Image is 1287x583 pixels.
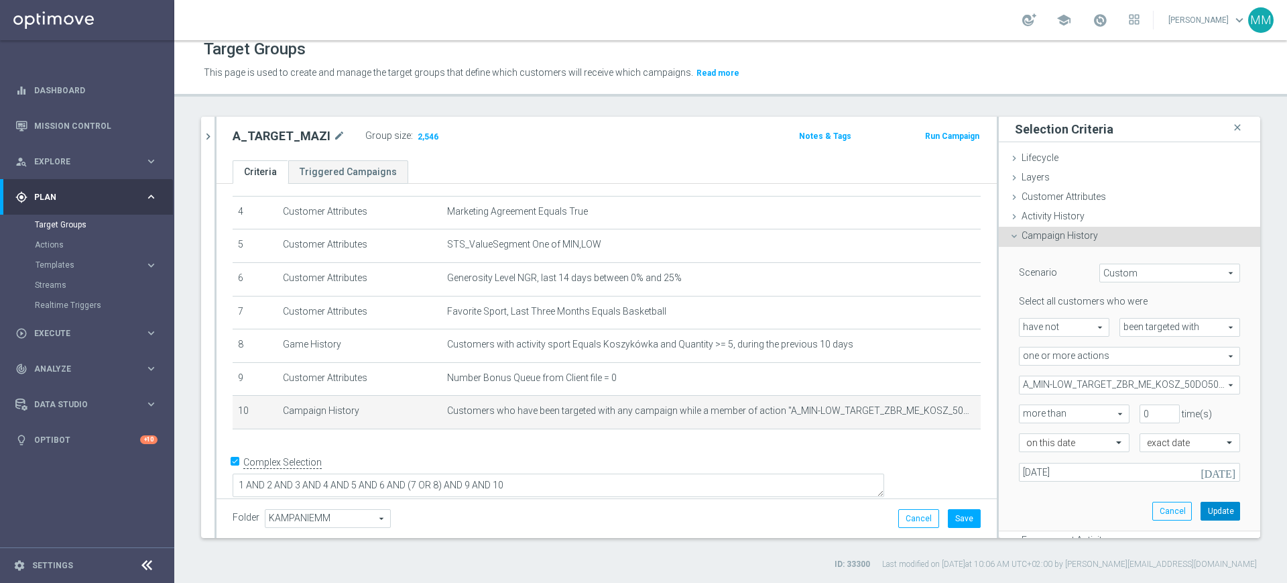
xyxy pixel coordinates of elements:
td: Customer Attributes [278,229,442,263]
span: Execute [34,329,145,337]
span: Analyze [34,365,145,373]
div: Templates [36,261,145,269]
div: Actions [35,235,173,255]
i: person_search [15,156,27,168]
button: Cancel [1152,502,1192,521]
a: Criteria [233,160,288,184]
div: Data Studio [15,399,145,411]
span: time(s) [1182,409,1212,419]
span: Customer Attributes [1022,191,1106,202]
a: Realtime Triggers [35,300,139,311]
span: Generosity Level NGR, last 14 days between 0% and 25% [447,272,682,284]
span: school [1056,13,1071,28]
button: Mission Control [15,121,158,131]
i: keyboard_arrow_right [145,155,158,168]
span: Engagement Activity [1022,535,1107,545]
div: Explore [15,156,145,168]
div: Analyze [15,363,145,375]
td: Customer Attributes [278,262,442,296]
span: Campaign History [1022,230,1098,241]
h3: Selection Criteria [1015,121,1113,137]
a: Mission Control [34,108,158,144]
button: play_circle_outline Execute keyboard_arrow_right [15,328,158,339]
span: STS_ValueSegment One of MIN,LOW [447,239,601,250]
span: Plan [34,193,145,201]
ng-select: exact date [1140,433,1240,452]
button: person_search Explore keyboard_arrow_right [15,156,158,167]
a: Settings [32,562,73,570]
div: Plan [15,191,145,203]
lable: Scenario [1019,267,1057,278]
i: gps_fixed [15,191,27,203]
label: ID: 33300 [835,559,870,570]
lable: Select all customers who were [1019,296,1148,307]
i: [DATE] [1201,463,1240,478]
button: gps_fixed Plan keyboard_arrow_right [15,192,158,203]
span: Templates [36,261,131,269]
span: Customers who have been targeted with any campaign while a member of action "A_MIN-LOW_TARGET_ZBR... [447,405,975,417]
span: Marketing Agreement Equals True [447,206,588,217]
i: equalizer [15,85,27,97]
a: [PERSON_NAME]keyboard_arrow_down [1167,10,1248,30]
span: keyboard_arrow_down [1232,13,1247,28]
span: Favorite Sport, Last Three Months Equals Basketball [447,306,666,317]
div: Mission Control [15,108,158,144]
td: Customer Attributes [278,196,442,229]
i: play_circle_outline [15,327,27,339]
div: +10 [140,435,158,444]
div: Data Studio keyboard_arrow_right [15,399,158,410]
a: Dashboard [34,72,158,108]
input: Select date [1019,463,1240,482]
span: Customers with activity sport Equals Koszykówka and Quantity >= 5, during the previous 10 days [447,339,853,350]
td: 10 [233,396,278,429]
button: equalizer Dashboard [15,85,158,96]
td: 8 [233,329,278,363]
i: close [1231,119,1244,137]
i: lightbulb [15,434,27,446]
button: Notes & Tags [798,129,853,144]
i: mode_edit [333,128,345,144]
button: lightbulb Optibot +10 [15,435,158,445]
button: Save [948,509,981,528]
a: Actions [35,240,139,250]
div: track_changes Analyze keyboard_arrow_right [15,364,158,374]
div: Execute [15,327,145,339]
h1: Target Groups [204,40,306,59]
td: 4 [233,196,278,229]
i: track_changes [15,363,27,375]
i: chevron_right [202,130,214,143]
span: Explore [34,158,145,166]
label: Complex Selection [243,456,322,469]
button: Read more [695,66,741,81]
label: Folder [233,512,259,523]
div: Streams [35,275,173,295]
button: Update [1201,502,1240,521]
i: keyboard_arrow_right [145,362,158,375]
button: Templates keyboard_arrow_right [35,260,158,270]
td: 7 [233,296,278,329]
div: Templates [35,255,173,275]
span: Number Bonus Queue from Client file = 0 [447,372,617,384]
label: : [411,130,413,142]
td: 5 [233,229,278,263]
button: Cancel [898,509,939,528]
span: Lifecycle [1022,152,1058,163]
td: 9 [233,362,278,396]
i: keyboard_arrow_right [145,259,158,272]
span: Layers [1022,172,1050,182]
td: Customer Attributes [278,362,442,396]
i: keyboard_arrow_right [145,398,158,411]
span: Data Studio [34,401,145,409]
label: Group size [365,130,411,142]
td: Campaign History [278,396,442,429]
div: Target Groups [35,215,173,235]
span: Activity History [1022,211,1085,221]
a: Target Groups [35,219,139,230]
div: MM [1248,7,1274,33]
